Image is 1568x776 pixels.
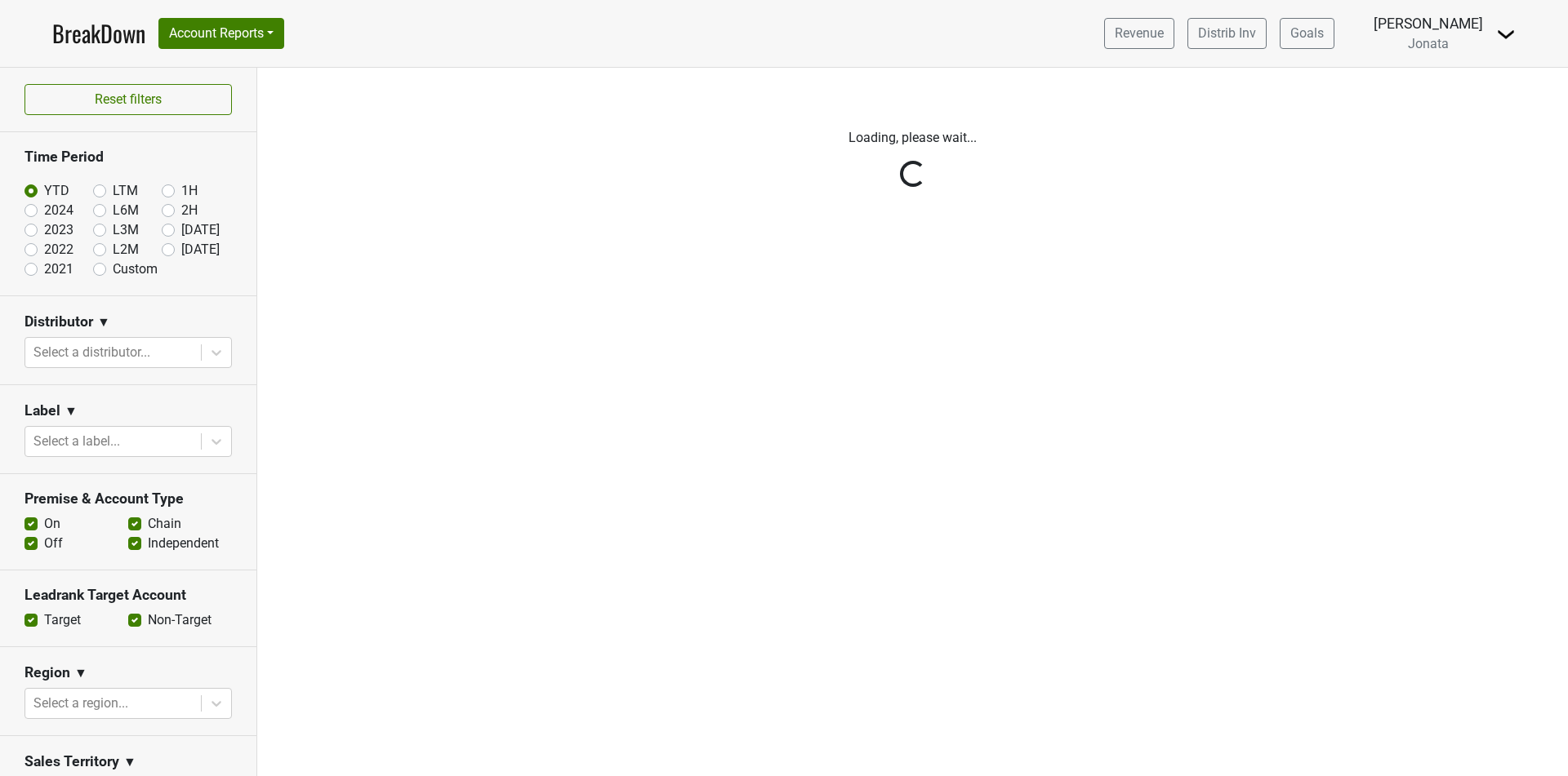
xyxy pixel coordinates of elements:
a: Goals [1280,18,1334,49]
a: Revenue [1104,18,1174,49]
img: Dropdown Menu [1496,24,1516,44]
span: Jonata [1408,36,1449,51]
p: Loading, please wait... [460,128,1366,148]
button: Account Reports [158,18,284,49]
a: Distrib Inv [1187,18,1267,49]
a: BreakDown [52,16,145,51]
div: [PERSON_NAME] [1374,13,1483,34]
